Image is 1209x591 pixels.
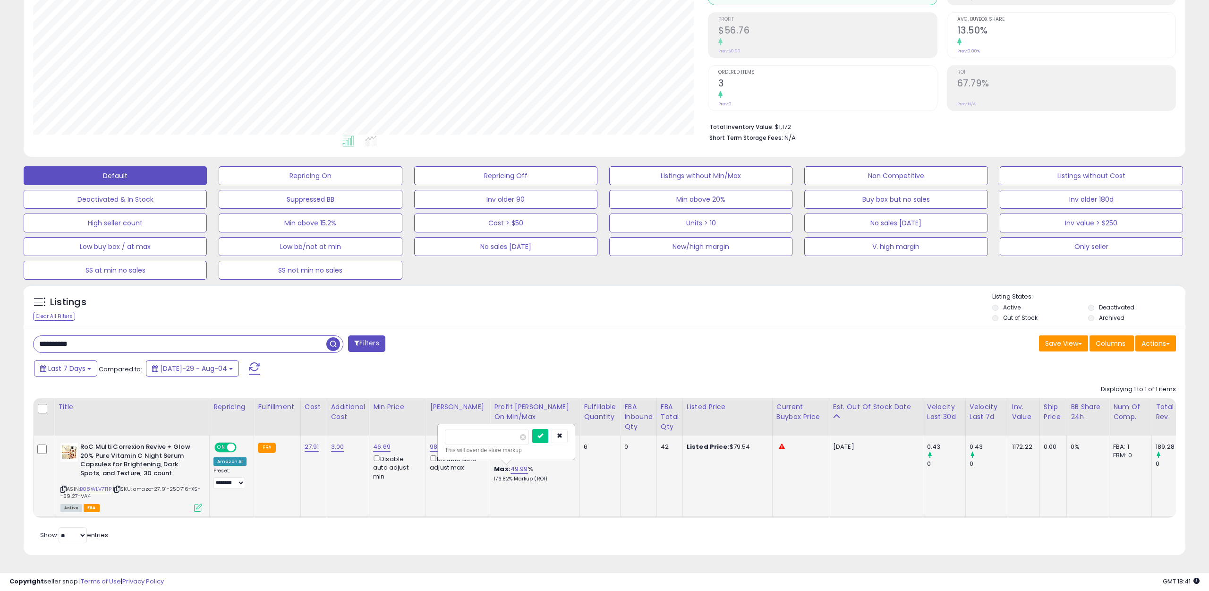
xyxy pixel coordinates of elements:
div: Cost [305,402,323,412]
b: Short Term Storage Fees: [709,134,783,142]
li: $1,172 [709,120,1169,132]
button: SS at min no sales [24,261,207,280]
div: Disable auto adjust max [430,454,483,472]
div: This will override store markup [445,445,568,455]
span: Compared to: [99,365,142,374]
div: seller snap | | [9,577,164,586]
div: Preset: [213,468,247,489]
a: 49.99 [511,464,528,474]
button: SS not min no sales [219,261,402,280]
div: 0 [624,443,649,451]
button: [DATE]-29 - Aug-04 [146,360,239,377]
span: Profit [718,17,937,22]
div: FBA inbound Qty [624,402,653,432]
div: Amazon AI [213,457,247,466]
div: Inv. value [1012,402,1036,422]
button: Buy box but no sales [804,190,988,209]
button: Inv older 90 [414,190,597,209]
small: Prev: 0.00% [957,48,980,54]
div: Num of Comp. [1113,402,1148,422]
div: FBA Total Qty [661,402,679,432]
div: BB Share 24h. [1071,402,1105,422]
div: Total Rev. [1156,402,1190,422]
button: No sales [DATE] [414,237,597,256]
button: Listings without Cost [1000,166,1183,185]
label: Out of Stock [1003,314,1038,322]
div: Velocity Last 30d [927,402,962,422]
div: Title [58,402,205,412]
div: 0.43 [927,443,965,451]
button: Listings without Min/Max [609,166,792,185]
button: Repricing Off [414,166,597,185]
span: All listings currently available for purchase on Amazon [60,504,82,512]
div: 0 [1156,460,1194,468]
span: Ordered Items [718,70,937,75]
b: RoC Multi Correxion Revive + Glow 20% Pure Vitamin C Night Serum Capsules for Brightening, Dark S... [80,443,195,480]
p: [DATE] [833,443,916,451]
div: FBM: 0 [1113,451,1144,460]
img: 41bHvMb+dQL._SL40_.jpg [60,443,78,462]
small: Prev: $0.00 [718,48,741,54]
span: N/A [784,133,796,142]
div: Ship Price [1044,402,1063,422]
a: Privacy Policy [122,577,164,586]
a: 98.71 [430,442,444,452]
div: Repricing [213,402,250,412]
div: 42 [661,443,675,451]
p: 176.82% Markup (ROI) [494,476,572,482]
span: 2025-08-12 18:41 GMT [1163,577,1200,586]
b: Total Inventory Value: [709,123,774,131]
div: Current Buybox Price [776,402,825,422]
div: Clear All Filters [33,312,75,321]
h2: $56.76 [718,25,937,38]
button: Min above 15.2% [219,214,402,232]
div: 0 [927,460,965,468]
div: Min Price [373,402,422,412]
div: Fulfillment [258,402,296,412]
button: Last 7 Days [34,360,97,377]
div: 0.43 [970,443,1008,451]
div: 0% [1071,443,1102,451]
div: [PERSON_NAME] [430,402,486,412]
span: ROI [957,70,1175,75]
small: Prev: N/A [957,101,976,107]
label: Archived [1099,314,1124,322]
small: FBA [258,443,275,453]
span: Avg. Buybox Share [957,17,1175,22]
div: 6 [584,443,613,451]
div: Profit [PERSON_NAME] on Min/Max [494,402,576,422]
div: ASIN: [60,443,202,511]
h2: 3 [718,78,937,91]
span: OFF [235,444,250,452]
button: Suppressed BB [219,190,402,209]
label: Active [1003,303,1021,311]
div: Disable auto adjust min [373,454,418,481]
span: [DATE]-29 - Aug-04 [160,364,227,373]
span: Show: entries [40,531,108,540]
div: Additional Cost [331,402,366,422]
button: Non Competitive [804,166,988,185]
button: Inv older 180d [1000,190,1183,209]
button: Actions [1135,335,1176,351]
div: 1172.22 [1012,443,1032,451]
strong: Copyright [9,577,44,586]
button: Filters [348,335,385,352]
a: 46.69 [373,442,391,452]
a: 27.91 [305,442,319,452]
th: The percentage added to the cost of goods (COGS) that forms the calculator for Min & Max prices. [490,398,580,436]
span: | SKU: amazo-27.91-250716-XS--59.27-VA4 [60,485,201,499]
p: Listing States: [992,292,1185,301]
div: 189.28 [1156,443,1194,451]
span: ON [215,444,227,452]
button: Low bb/not at min [219,237,402,256]
button: Low buy box / at max [24,237,207,256]
h2: 13.50% [957,25,1175,38]
span: FBA [84,504,100,512]
button: Deactivated & In Stock [24,190,207,209]
label: Deactivated [1099,303,1134,311]
button: Inv value > $250 [1000,214,1183,232]
small: Prev: 0 [718,101,732,107]
button: Columns [1090,335,1134,351]
div: Fulfillable Quantity [584,402,616,422]
div: FBA: 1 [1113,443,1144,451]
